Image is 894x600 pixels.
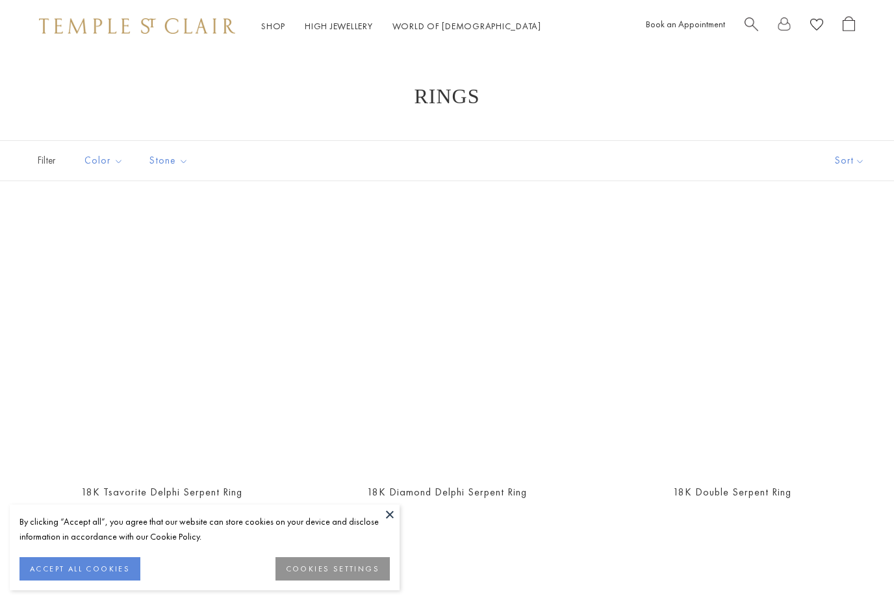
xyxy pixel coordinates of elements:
[843,16,855,36] a: Open Shopping Bag
[78,153,133,169] span: Color
[19,514,390,544] div: By clicking “Accept all”, you agree that our website can store cookies on your device and disclos...
[143,153,198,169] span: Stone
[261,18,541,34] nav: Main navigation
[32,214,292,473] a: R36135-SRPBSTGR36135-SRPBSTG
[602,214,862,473] a: 18K Double Serpent Ring18K Double Serpent Ring
[275,557,390,581] button: COOKIES SETTINGS
[318,214,577,473] a: R31835-SERPENTR31835-SERPENT
[75,146,133,175] button: Color
[806,141,894,181] button: Show sort by
[81,485,242,499] a: 18K Tsavorite Delphi Serpent Ring
[673,485,791,499] a: 18K Double Serpent Ring
[810,16,823,36] a: View Wishlist
[829,539,881,587] iframe: Gorgias live chat messenger
[261,20,285,32] a: ShopShop
[305,20,373,32] a: High JewelleryHigh Jewellery
[745,16,758,36] a: Search
[367,485,527,499] a: 18K Diamond Delphi Serpent Ring
[646,18,725,30] a: Book an Appointment
[140,146,198,175] button: Stone
[52,84,842,108] h1: Rings
[392,20,541,32] a: World of [DEMOGRAPHIC_DATA]World of [DEMOGRAPHIC_DATA]
[19,557,140,581] button: ACCEPT ALL COOKIES
[39,18,235,34] img: Temple St. Clair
